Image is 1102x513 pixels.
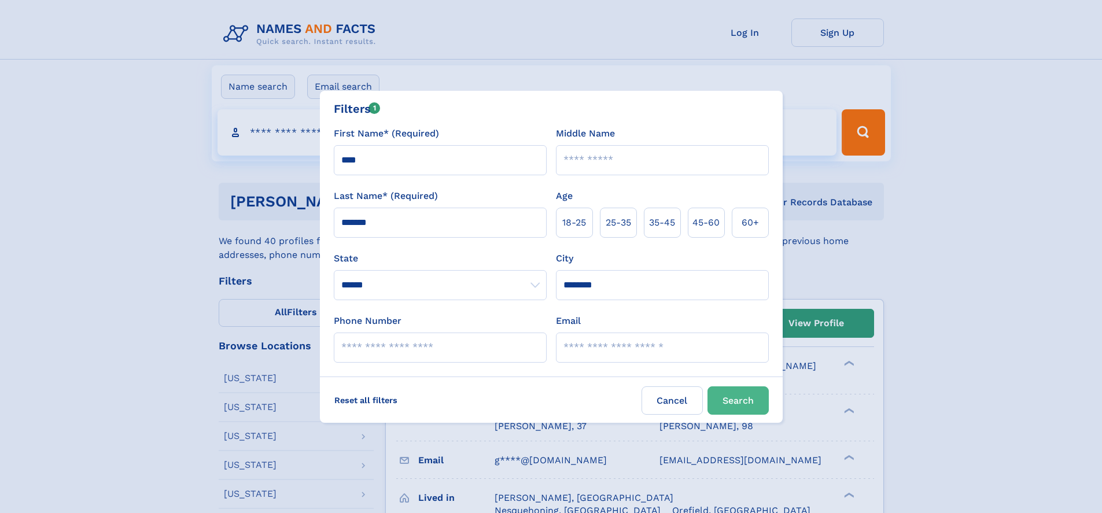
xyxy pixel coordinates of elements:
[562,216,586,230] span: 18‑25
[606,216,631,230] span: 25‑35
[334,189,438,203] label: Last Name* (Required)
[556,314,581,328] label: Email
[334,252,547,265] label: State
[649,216,675,230] span: 35‑45
[334,100,381,117] div: Filters
[642,386,703,415] label: Cancel
[707,386,769,415] button: Search
[692,216,720,230] span: 45‑60
[556,252,573,265] label: City
[556,189,573,203] label: Age
[742,216,759,230] span: 60+
[334,127,439,141] label: First Name* (Required)
[556,127,615,141] label: Middle Name
[334,314,401,328] label: Phone Number
[327,386,405,414] label: Reset all filters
